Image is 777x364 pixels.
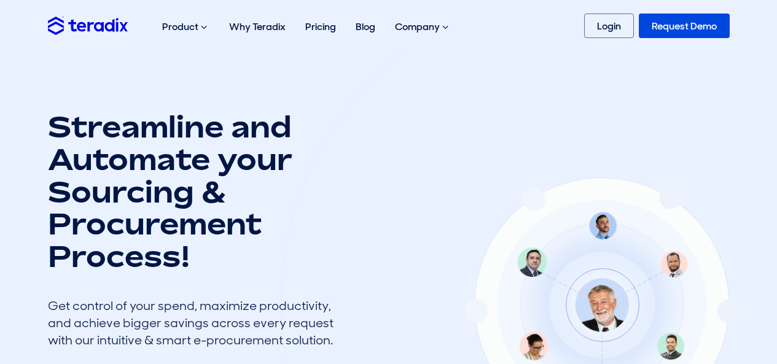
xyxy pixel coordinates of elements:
[219,7,295,46] a: Why Teradix
[584,14,634,38] a: Login
[48,297,343,349] div: Get control of your spend, maximize productivity, and achieve bigger savings across every request...
[385,7,461,47] div: Company
[152,7,219,47] div: Product
[48,17,128,34] img: Teradix logo
[346,7,385,46] a: Blog
[48,110,343,273] h1: Streamline and Automate your Sourcing & Procurement Process!
[639,14,730,38] a: Request Demo
[295,7,346,46] a: Pricing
